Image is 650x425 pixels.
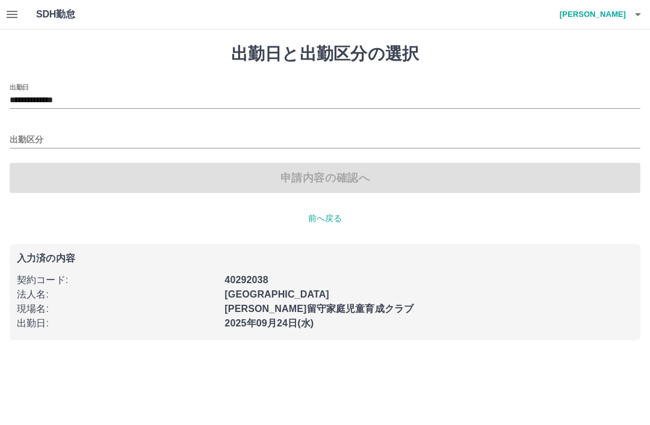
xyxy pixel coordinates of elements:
p: 前へ戻る [10,212,640,225]
p: 現場名 : [17,302,217,316]
p: 入力済の内容 [17,254,633,263]
h1: 出勤日と出勤区分の選択 [10,44,640,64]
b: 40292038 [224,275,268,285]
label: 出勤日 [10,82,29,91]
b: [PERSON_NAME]留守家庭児童育成クラブ [224,304,413,314]
p: 出勤日 : [17,316,217,331]
b: 2025年09月24日(水) [224,318,314,328]
p: 契約コード : [17,273,217,287]
b: [GEOGRAPHIC_DATA] [224,289,329,299]
p: 法人名 : [17,287,217,302]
